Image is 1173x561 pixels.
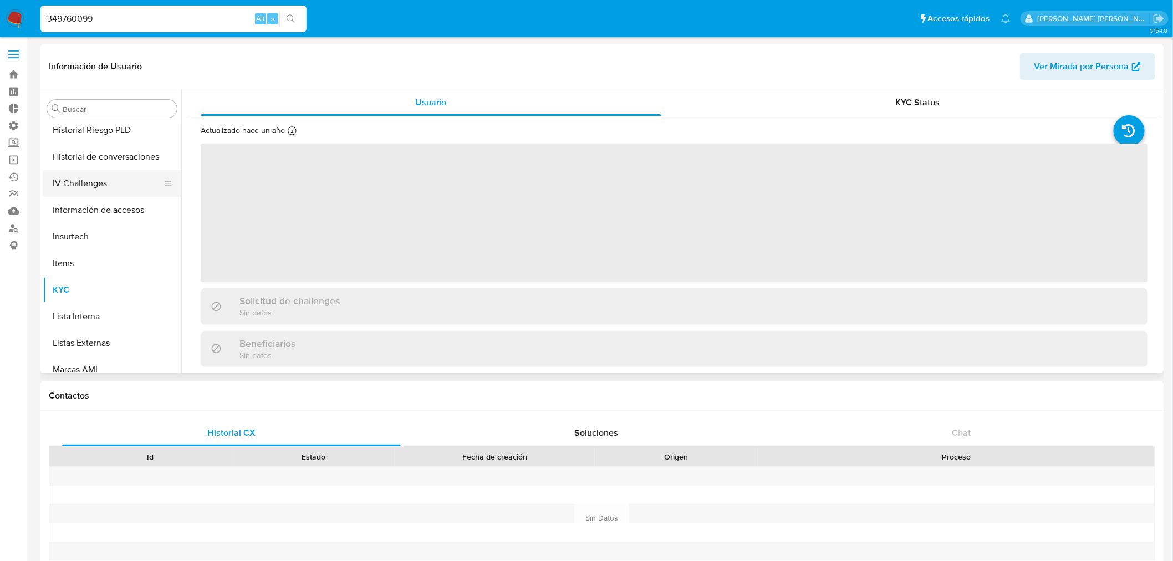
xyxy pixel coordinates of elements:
button: Buscar [52,104,60,113]
button: search-icon [279,11,302,27]
div: Estado [239,451,387,462]
span: Soluciones [575,426,619,439]
h3: Solicitud de challenges [239,295,340,307]
p: Actualizado hace un año [201,125,285,136]
h1: Contactos [49,390,1155,401]
button: Historial de conversaciones [43,144,181,170]
span: Ver Mirada por Persona [1034,53,1129,80]
span: s [271,13,274,24]
button: Lista Interna [43,303,181,330]
span: Accesos rápidos [928,13,990,24]
div: Origen [603,451,750,462]
button: Insurtech [43,223,181,250]
button: Historial Riesgo PLD [43,117,181,144]
span: ‌ [201,144,1148,282]
button: IV Challenges [43,170,172,197]
h1: Información de Usuario [49,61,142,72]
span: Alt [256,13,265,24]
span: Usuario [415,96,447,109]
button: Items [43,250,181,277]
button: Listas Externas [43,330,181,356]
button: Marcas AML [43,356,181,383]
button: Información de accesos [43,197,181,223]
p: Sin datos [239,307,340,318]
span: Historial CX [207,426,256,439]
a: Notificaciones [1001,14,1011,23]
input: Buscar usuario o caso... [40,12,307,26]
a: Salir [1153,13,1165,24]
div: Fecha de creación [402,451,587,462]
button: Ver Mirada por Persona [1020,53,1155,80]
div: BeneficiariosSin datos [201,331,1148,367]
h3: Beneficiarios [239,338,295,350]
div: Proceso [766,451,1147,462]
div: Id [76,451,224,462]
div: Solicitud de challengesSin datos [201,288,1148,324]
button: KYC [43,277,181,303]
span: Chat [952,426,971,439]
p: Sin datos [239,350,295,360]
p: mercedes.medrano@mercadolibre.com [1038,13,1150,24]
span: KYC Status [896,96,940,109]
input: Buscar [63,104,172,114]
